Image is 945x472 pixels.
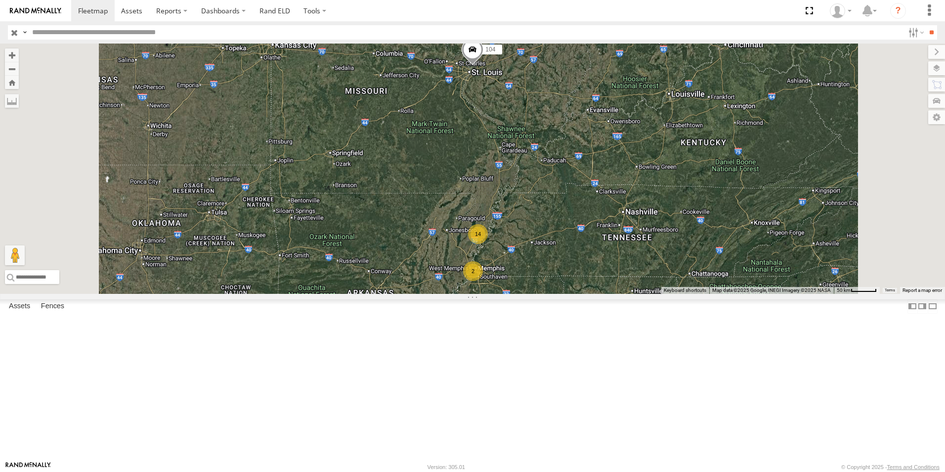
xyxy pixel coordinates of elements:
span: 50 km [837,287,851,293]
div: 2 [463,261,483,281]
button: Drag Pegman onto the map to open Street View [5,245,25,265]
div: 14 [468,224,488,244]
i: ? [890,3,906,19]
div: Version: 305.01 [428,464,465,470]
label: Assets [4,299,35,313]
label: Search Filter Options [904,25,926,40]
button: Zoom out [5,62,19,76]
label: Dock Summary Table to the Right [917,299,927,314]
button: Keyboard shortcuts [664,287,706,294]
a: Terms and Conditions [887,464,940,470]
div: Craig King [826,3,855,18]
div: © Copyright 2025 - [841,464,940,470]
button: Zoom in [5,48,19,62]
button: Zoom Home [5,76,19,89]
a: Visit our Website [5,462,51,472]
label: Fences [36,299,69,313]
label: Hide Summary Table [928,299,938,314]
label: Search Query [21,25,29,40]
span: Map data ©2025 Google, INEGI Imagery ©2025 NASA [712,287,831,293]
button: Map Scale: 50 km per 49 pixels [834,287,880,294]
a: Terms [885,288,895,292]
a: Report a map error [902,287,942,293]
label: Dock Summary Table to the Left [907,299,917,314]
span: 104 [485,46,495,53]
img: rand-logo.svg [10,7,61,14]
label: Measure [5,94,19,108]
label: Map Settings [928,110,945,124]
